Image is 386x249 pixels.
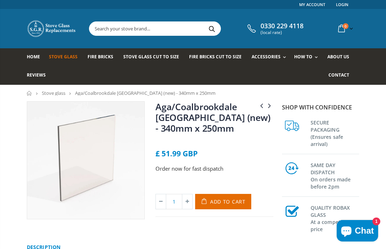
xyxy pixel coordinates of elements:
span: Aga/Coalbrookdale [GEOGRAPHIC_DATA] (new) - 340mm x 250mm [75,90,216,96]
a: Fire Bricks Cut To Size [189,48,247,67]
h3: QUALITY ROBAX GLASS At a competitive price [311,203,359,233]
a: Aga/Coalbrookdale [GEOGRAPHIC_DATA] (new) - 340mm x 250mm [155,101,270,134]
p: Order now for fast dispatch [155,165,273,173]
h3: SAME DAY DISPATCH On orders made before 2pm [311,160,359,190]
a: Reviews [27,67,51,85]
img: Stove Glass Replacement [27,20,77,38]
span: Reviews [27,72,46,78]
h3: SECURE PACKAGING (Ensures safe arrival) [311,118,359,148]
span: About us [327,54,349,60]
span: Stove Glass Cut To Size [123,54,179,60]
a: Stove glass [42,90,65,96]
a: About us [327,48,355,67]
a: 0 [335,21,355,35]
a: Home [27,91,32,96]
inbox-online-store-chat: Shopify online store chat [335,220,380,243]
a: How To [294,48,321,67]
a: Accessories [252,48,289,67]
span: Home [27,54,40,60]
span: £ 51.99 GBP [155,148,198,158]
p: Shop with confidence [282,103,359,112]
a: Fire Bricks [88,48,119,67]
a: Stove Glass [49,48,83,67]
img: squarestoveglass_1283f26e-451e-4891-9690-a5d12bc577e3_800x_crop_center.webp [27,102,144,219]
a: Home [27,48,45,67]
span: Accessories [252,54,281,60]
span: Contact [328,72,349,78]
a: Stove Glass Cut To Size [123,48,184,67]
span: 0 [343,23,348,29]
button: Search [204,22,220,35]
a: Contact [328,67,355,85]
span: Add to Cart [210,198,246,205]
span: Fire Bricks [88,54,113,60]
span: Stove Glass [49,54,78,60]
span: Fire Bricks Cut To Size [189,54,242,60]
input: Search your stove brand... [89,22,286,35]
button: Add to Cart [195,194,251,209]
span: How To [294,54,312,60]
